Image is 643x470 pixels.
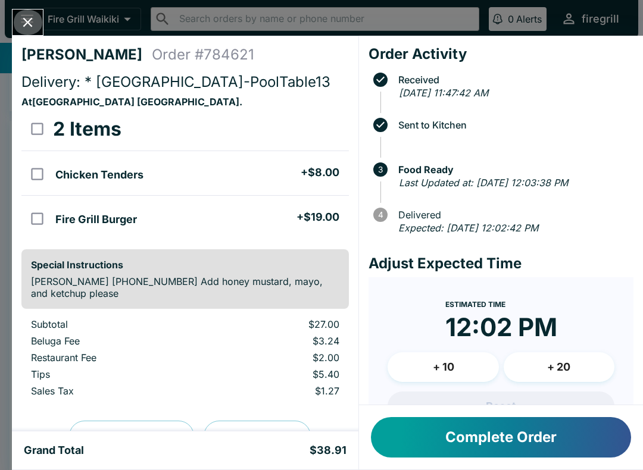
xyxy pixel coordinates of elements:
h5: Fire Grill Burger [55,212,137,227]
p: $3.24 [217,335,339,347]
span: Food Ready [392,164,633,175]
h5: + $8.00 [301,165,339,180]
button: Preview Receipt [69,421,194,452]
p: $1.27 [217,385,339,397]
button: + 20 [504,352,614,382]
p: Sales Tax [31,385,198,397]
h5: $38.91 [310,443,347,458]
h4: Adjust Expected Time [369,255,633,272]
span: Estimated Time [445,300,505,309]
button: Close [13,10,43,35]
p: Restaurant Fee [31,352,198,364]
text: 4 [378,210,383,220]
h5: Grand Total [24,443,84,458]
p: Subtotal [31,318,198,330]
p: Tips [31,368,198,380]
em: [DATE] 11:47:42 AM [399,87,488,99]
p: $5.40 [217,368,339,380]
span: Sent to Kitchen [392,120,633,130]
span: Received [392,74,633,85]
h3: 2 Items [53,117,121,141]
strong: At [GEOGRAPHIC_DATA] [GEOGRAPHIC_DATA] . [21,96,242,108]
button: + 10 [388,352,498,382]
h4: Order Activity [369,45,633,63]
p: [PERSON_NAME] [PHONE_NUMBER] Add honey mustard, mayo, and ketchup please [31,275,339,299]
p: $27.00 [217,318,339,330]
p: $2.00 [217,352,339,364]
span: Delivered [392,209,633,220]
h4: Order # 784621 [152,46,254,64]
button: Complete Order [371,417,631,458]
h5: + $19.00 [296,210,339,224]
p: Beluga Fee [31,335,198,347]
span: Delivery: * [GEOGRAPHIC_DATA]-PoolTable13 [21,73,330,90]
table: orders table [21,108,349,240]
h6: Special Instructions [31,259,339,271]
em: Expected: [DATE] 12:02:42 PM [398,222,538,234]
time: 12:02 PM [445,312,557,343]
button: Print Receipt [204,421,311,452]
h5: Chicken Tenders [55,168,143,182]
em: Last Updated at: [DATE] 12:03:38 PM [399,177,568,189]
h4: [PERSON_NAME] [21,46,152,64]
table: orders table [21,318,349,402]
text: 3 [378,165,383,174]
